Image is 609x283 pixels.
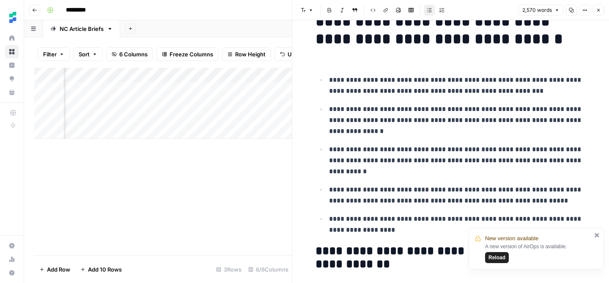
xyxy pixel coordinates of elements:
[38,47,70,61] button: Filter
[288,50,302,58] span: Undo
[5,252,19,266] a: Usage
[156,47,219,61] button: Freeze Columns
[5,10,20,25] img: Ten Speed Logo
[170,50,213,58] span: Freeze Columns
[75,263,127,276] button: Add 10 Rows
[5,31,19,45] a: Home
[485,234,538,243] span: New version available
[488,254,505,261] span: Reload
[43,50,57,58] span: Filter
[5,45,19,58] a: Browse
[274,47,307,61] button: Undo
[485,252,509,263] button: Reload
[594,232,600,239] button: close
[5,58,19,72] a: Insights
[119,50,148,58] span: 6 Columns
[5,239,19,252] a: Settings
[5,266,19,280] button: Help + Support
[522,6,552,14] span: 2,570 words
[88,265,122,274] span: Add 10 Rows
[47,265,70,274] span: Add Row
[73,47,103,61] button: Sort
[34,263,75,276] button: Add Row
[518,5,563,16] button: 2,570 words
[5,72,19,86] a: Opportunities
[213,263,245,276] div: 3 Rows
[43,20,120,37] a: NC Article Briefs
[222,47,271,61] button: Row Height
[5,7,19,28] button: Workspace: Ten Speed
[60,25,104,33] div: NC Article Briefs
[245,263,292,276] div: 6/6 Columns
[235,50,266,58] span: Row Height
[79,50,90,58] span: Sort
[5,86,19,99] a: Your Data
[106,47,153,61] button: 6 Columns
[485,243,592,263] div: A new version of AirOps is available.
